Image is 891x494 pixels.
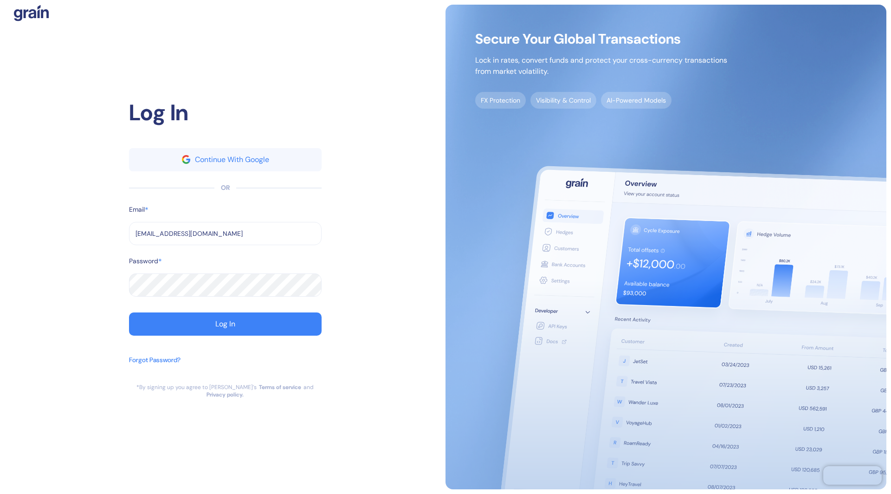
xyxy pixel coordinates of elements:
[129,148,322,171] button: googleContinue With Google
[207,391,244,398] a: Privacy policy.
[823,466,882,485] iframe: Chatra live chat
[129,96,322,130] div: Log In
[221,183,230,193] div: OR
[14,5,49,21] img: logo
[475,92,526,109] span: FX Protection
[259,383,301,391] a: Terms of service
[195,156,269,163] div: Continue With Google
[475,34,727,44] span: Secure Your Global Transactions
[182,155,190,163] img: google
[475,55,727,77] p: Lock in rates, convert funds and protect your cross-currency transactions from market volatility.
[601,92,671,109] span: AI-Powered Models
[303,383,314,391] div: and
[129,351,181,383] button: Forgot Password?
[129,256,158,266] label: Password
[530,92,596,109] span: Visibility & Control
[445,5,886,489] img: signup-main-image
[129,312,322,336] button: Log In
[129,222,322,245] input: example@email.com
[129,355,181,365] div: Forgot Password?
[129,205,145,214] label: Email
[136,383,257,391] div: *By signing up you agree to [PERSON_NAME]’s
[215,320,235,328] div: Log In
